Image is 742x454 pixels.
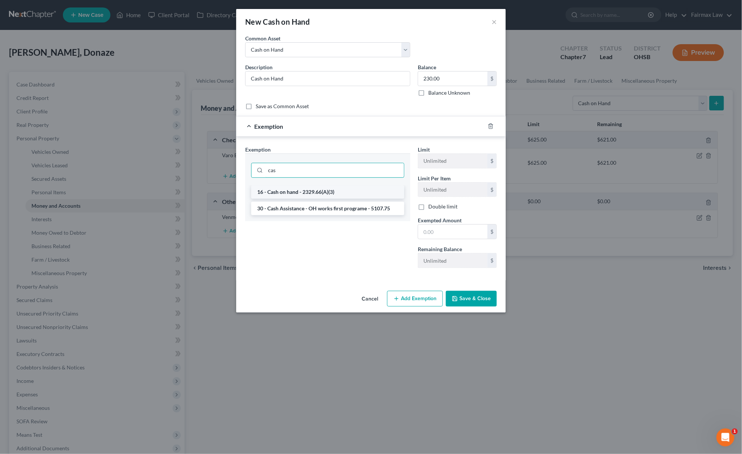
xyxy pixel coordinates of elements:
[418,154,487,168] input: --
[428,203,457,210] label: Double limit
[732,429,738,435] span: 1
[446,291,497,307] button: Save & Close
[256,103,309,110] label: Save as Common Asset
[487,225,496,239] div: $
[418,63,436,71] label: Balance
[251,202,404,215] li: 30 - Cash Assistance - OH works first programe - 5107.75
[492,17,497,26] button: ×
[487,154,496,168] div: $
[246,71,410,86] input: Describe...
[487,183,496,197] div: $
[245,146,271,153] span: Exemption
[245,34,280,42] label: Common Asset
[254,123,283,130] span: Exemption
[418,217,462,223] span: Exempted Amount
[418,225,487,239] input: 0.00
[487,71,496,86] div: $
[418,146,430,153] span: Limit
[387,291,443,307] button: Add Exemption
[418,183,487,197] input: --
[487,253,496,268] div: $
[356,292,384,307] button: Cancel
[428,89,470,97] label: Balance Unknown
[245,16,310,27] div: New Cash on Hand
[418,253,487,268] input: --
[418,245,462,253] label: Remaining Balance
[265,163,404,177] input: Search exemption rules...
[245,64,273,70] span: Description
[251,185,404,199] li: 16 - Cash on hand - 2329.66(A)(3)
[418,71,487,86] input: 0.00
[717,429,735,447] iframe: Intercom live chat
[418,174,451,182] label: Limit Per Item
